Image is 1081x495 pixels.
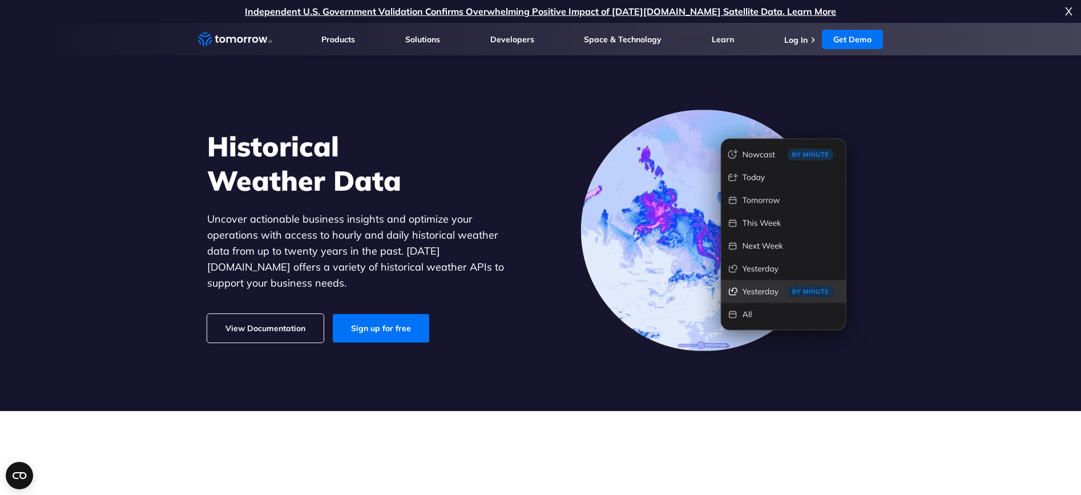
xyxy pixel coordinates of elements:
p: Uncover actionable business insights and optimize your operations with access to hourly and daily... [207,211,521,291]
a: Sign up for free [333,314,429,343]
h1: Historical Weather Data [207,129,521,198]
a: Log In [784,35,808,45]
a: Developers [490,34,534,45]
a: Home link [198,31,272,48]
a: Solutions [405,34,440,45]
a: Space & Technology [584,34,661,45]
a: Get Demo [822,30,883,49]
a: Learn [712,34,734,45]
button: Open CMP widget [6,462,33,489]
a: Independent U.S. Government Validation Confirms Overwhelming Positive Impact of [DATE][DOMAIN_NAM... [245,6,836,17]
a: View Documentation [207,314,324,343]
a: Products [321,34,355,45]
